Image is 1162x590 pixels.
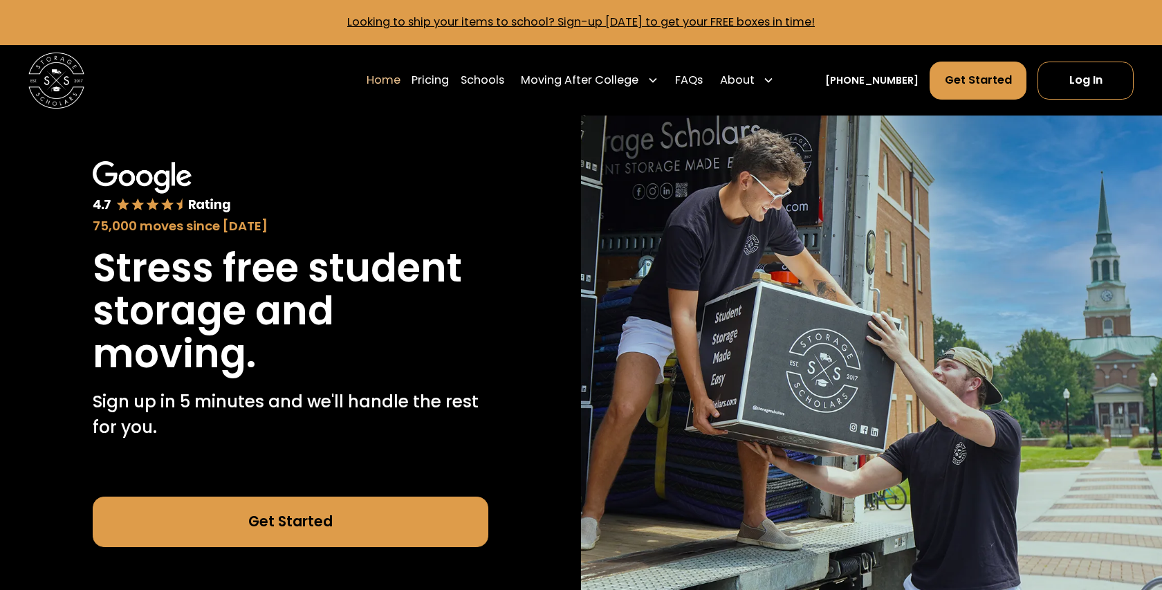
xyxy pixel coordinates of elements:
img: Google 4.7 star rating [93,161,231,214]
div: About [720,72,755,89]
a: Pricing [412,61,449,100]
div: Moving After College [521,72,638,89]
a: Schools [461,61,504,100]
a: Log In [1037,62,1134,100]
a: Home [367,61,400,100]
a: [PHONE_NUMBER] [825,73,919,88]
p: Sign up in 5 minutes and we'll handle the rest for you. [93,389,488,441]
div: 75,000 moves since [DATE] [93,216,488,236]
img: Storage Scholars main logo [28,53,85,109]
a: Looking to ship your items to school? Sign-up [DATE] to get your FREE boxes in time! [347,14,815,30]
a: FAQs [675,61,703,100]
a: Get Started [93,497,488,547]
h1: Stress free student storage and moving. [93,247,488,375]
a: Get Started [930,62,1026,100]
